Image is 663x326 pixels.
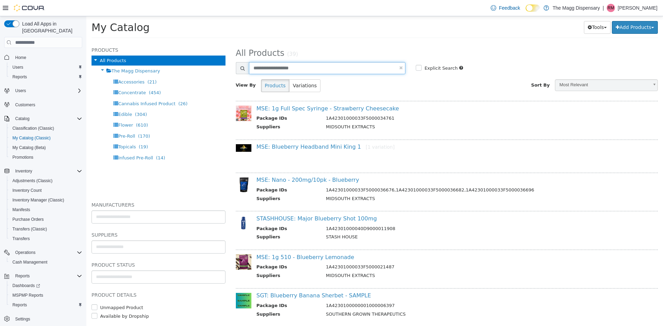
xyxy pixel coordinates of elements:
button: Inventory Count [7,186,85,195]
th: Package IDs [170,209,234,218]
span: Purchase Orders [12,217,44,222]
span: Concentrate [32,74,59,79]
div: Rebecca Mays [607,4,615,12]
th: Package IDs [170,286,234,295]
button: Tools [498,5,524,18]
span: Transfers (Classic) [10,225,82,233]
td: MIDSOUTH EXTRACTS [234,107,556,116]
span: Reports [12,74,27,80]
span: Adjustments (Classic) [10,177,82,185]
button: Variations [203,63,234,76]
span: Manifests [10,206,82,214]
small: [1 variation] [279,128,308,134]
td: 1A42301000033F5000021487 [234,247,556,256]
span: Users [15,88,26,93]
td: STASH HOUSE [234,217,556,226]
img: 150 [150,199,165,215]
h5: Product Status [5,245,139,253]
span: My Catalog (Beta) [12,145,46,150]
a: MSE: 1g Full Spec Syringe - Strawberry Cheesecake [170,89,313,96]
a: MSE: Nano - 200mg/10pk - Blueberry [170,160,273,167]
span: Inventory [15,168,32,174]
button: Reports [1,271,85,281]
a: Dashboards [10,281,43,290]
span: Transfers [12,236,30,241]
a: Classification (Classic) [10,124,57,132]
span: MSPMP Reports [12,293,43,298]
span: Manifests [12,207,30,213]
button: Cash Management [7,257,85,267]
th: Suppliers [170,107,234,116]
button: Products [175,63,203,76]
span: Edible [32,96,46,101]
button: Reports [12,272,32,280]
button: Add Products [526,5,571,18]
a: Dashboards [7,281,85,290]
span: Operations [12,248,82,257]
span: Operations [15,250,36,255]
h5: Suppliers [5,215,139,223]
span: (304) [49,96,61,101]
span: Inventory Count [10,186,82,195]
button: Promotions [7,152,85,162]
span: Promotions [12,155,33,160]
a: MSE: 1g 510 - Blueberry Lemonade [170,238,268,244]
span: The Magg Dispensary [25,52,74,57]
small: (39) [201,35,212,41]
span: Inventory Count [12,188,42,193]
a: My Catalog (Beta) [10,144,49,152]
span: Catalog [12,115,82,123]
button: Operations [12,248,38,257]
span: Inventory Manager (Classic) [12,197,64,203]
h5: Manufacturers [5,185,139,193]
button: Catalog [12,115,32,123]
span: Reports [10,301,82,309]
span: (454) [63,74,75,79]
img: 150 [150,89,165,105]
span: Dashboards [10,281,82,290]
button: Transfers [7,234,85,244]
span: Feedback [499,4,520,11]
a: Inventory Count [10,186,45,195]
button: MSPMP Reports [7,290,85,300]
button: Manifests [7,205,85,215]
td: 1A42301000033F5000036676,1A42301000033F5000036682,1A42301000033F5000036696 [234,170,556,179]
span: Settings [15,316,30,322]
span: (170) [52,117,64,122]
span: Infused Pre-Roll [32,139,67,144]
span: Adjustments (Classic) [12,178,52,184]
a: Purchase Orders [10,215,47,224]
span: Most Relevant [469,63,562,74]
span: Home [15,55,26,60]
a: Settings [12,315,33,323]
td: 1A42301000033F5000034761 [234,99,556,107]
span: Home [12,53,82,61]
span: Reports [15,273,30,279]
a: Most Relevant [469,63,571,75]
span: Sort By [445,66,463,71]
span: Settings [12,315,82,323]
button: Transfers (Classic) [7,224,85,234]
button: Users [1,86,85,96]
button: My Catalog (Beta) [7,143,85,152]
button: Inventory [12,167,35,175]
th: Suppliers [170,217,234,226]
span: Classification (Classic) [10,124,82,132]
span: All Products [150,32,198,42]
span: View By [150,66,170,71]
span: My Catalog (Classic) [12,135,51,141]
th: Suppliers [170,295,234,303]
span: (21) [61,63,70,68]
a: MSPMP Reports [10,291,46,299]
span: Promotions [10,153,82,161]
a: Manifests [10,206,33,214]
td: 1A42301000040D9000011908 [234,209,556,218]
span: Customers [12,100,82,109]
span: (610) [50,106,62,111]
span: Reports [12,272,82,280]
span: Accessories [32,63,58,68]
button: Purchase Orders [7,215,85,224]
h5: Products [5,30,139,38]
span: Catalog [15,116,29,121]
